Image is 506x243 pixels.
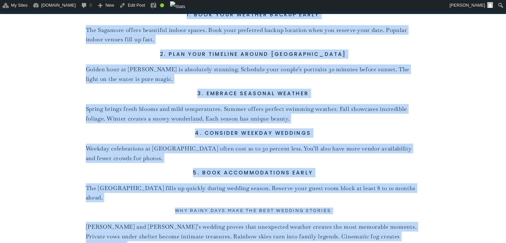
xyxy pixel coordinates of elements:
p: The Sagamore offers beautiful indoor spaces. Book your preferred backup location when you reserve... [86,25,421,44]
h3: 1. Book Your Weather Backup Early [86,10,421,19]
img: Views over 48 hours. Click for more Jetpack Stats. [170,1,185,12]
h3: 2. Plan Your Timeline Around [GEOGRAPHIC_DATA] [86,50,421,59]
h3: 4. Consider Weekday Weddings [86,128,421,138]
span: [PERSON_NAME] [449,3,485,8]
h3: 3. Embrace Seasonal Weather [86,89,421,98]
p: The [GEOGRAPHIC_DATA] fills up quickly during wedding season. Reserve your guest room block at le... [86,183,421,202]
p: Golden hour at [PERSON_NAME] is absolutely stunning. Schedule your couple’s portraits 30 minutes ... [86,65,421,84]
h2: Why Rainy Days Make the Best Wedding Stories [86,208,421,214]
p: Spring brings fresh blooms and mild temperatures. Summer offers perfect swimming weather. Fall sh... [86,104,421,123]
p: Weekday celebrations at [GEOGRAPHIC_DATA] often cost 20 to 30 percent less. You’ll also have more... [86,144,421,163]
h3: 5. Book Accommodations Early [86,168,421,177]
div: Good [160,3,164,7]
